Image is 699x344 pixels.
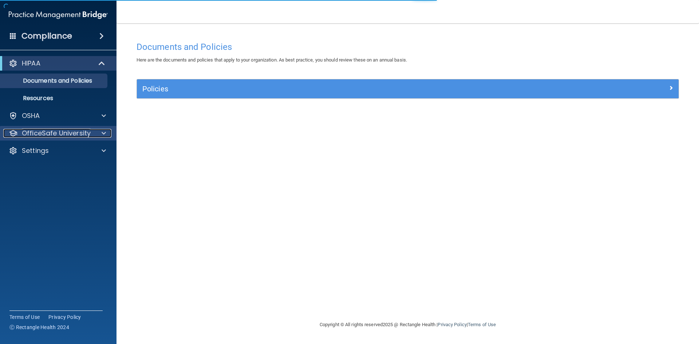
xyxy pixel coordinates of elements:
[9,313,40,321] a: Terms of Use
[5,95,104,102] p: Resources
[9,59,106,68] a: HIPAA
[137,57,407,63] span: Here are the documents and policies that apply to your organization. As best practice, you should...
[21,31,72,41] h4: Compliance
[9,324,69,331] span: Ⓒ Rectangle Health 2024
[137,42,679,52] h4: Documents and Policies
[142,85,538,93] h5: Policies
[142,83,673,95] a: Policies
[5,77,104,84] p: Documents and Policies
[468,322,496,327] a: Terms of Use
[22,59,40,68] p: HIPAA
[22,111,40,120] p: OSHA
[9,8,108,22] img: PMB logo
[9,111,106,120] a: OSHA
[438,322,466,327] a: Privacy Policy
[9,146,106,155] a: Settings
[9,129,106,138] a: OfficeSafe University
[22,146,49,155] p: Settings
[275,313,541,336] div: Copyright © All rights reserved 2025 @ Rectangle Health | |
[22,129,91,138] p: OfficeSafe University
[48,313,81,321] a: Privacy Policy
